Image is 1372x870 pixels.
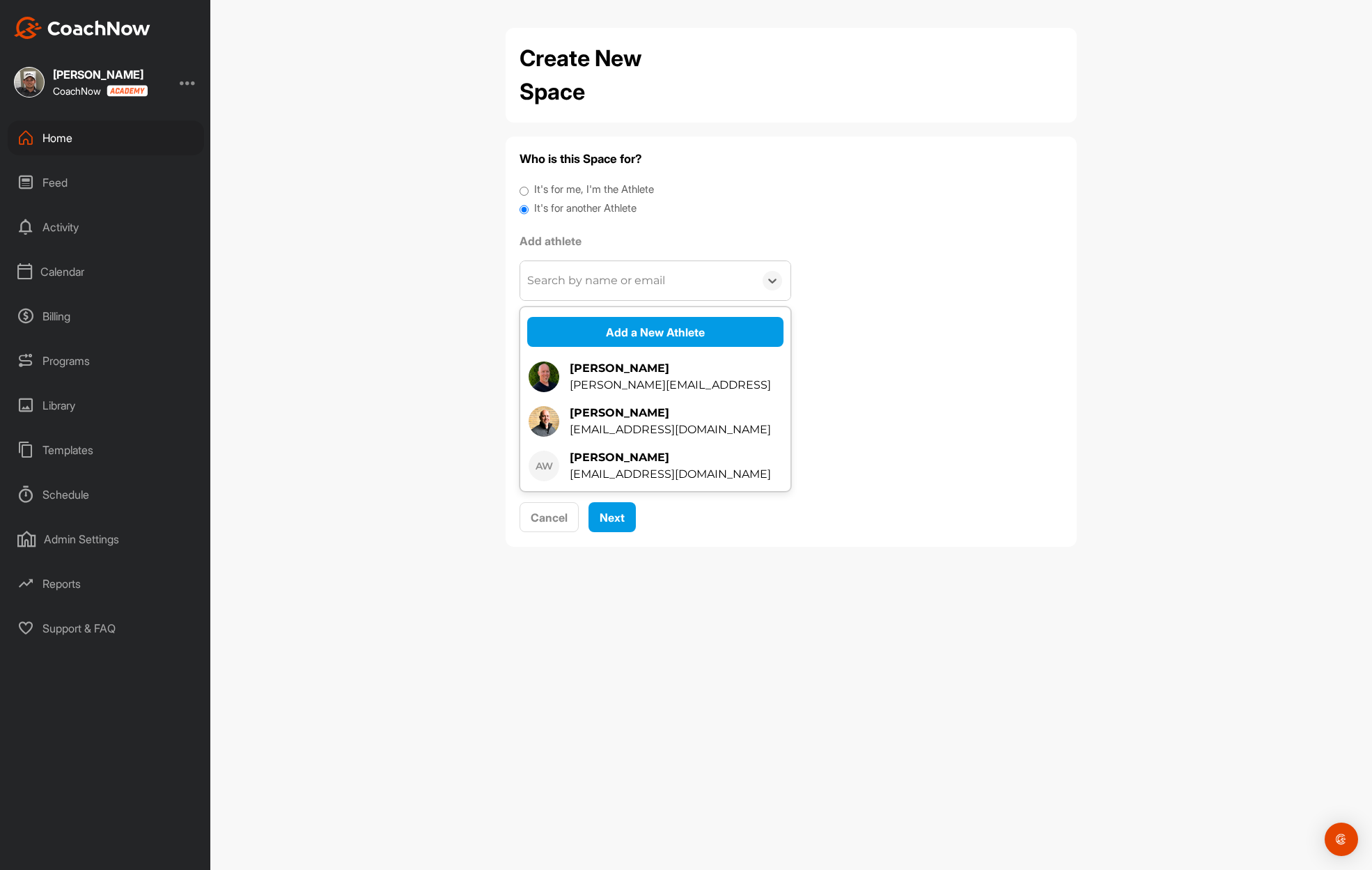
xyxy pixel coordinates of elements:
div: Admin Settings [8,522,204,557]
div: Schedule [8,477,204,512]
div: [PERSON_NAME] [570,449,771,466]
span: Cancel [531,511,568,525]
img: 5654048b4191c6c4df3113103f4a05c5.jpg [14,67,45,98]
img: CoachNow acadmey [107,85,148,97]
div: [PERSON_NAME][EMAIL_ADDRESS] [570,377,771,394]
div: Feed [8,165,204,200]
div: Library [8,388,204,423]
div: Reports [8,566,204,601]
div: AW [529,451,559,481]
div: Templates [8,433,204,467]
h2: Create New Space [520,42,708,109]
img: square_000566cfa02749b3d47dd25fbf1e505c.jpg [529,362,559,392]
div: [EMAIL_ADDRESS][DOMAIN_NAME] [570,466,771,483]
span: Next [600,511,625,525]
div: Open Intercom Messenger [1325,823,1358,856]
label: Add athlete [520,233,791,249]
h4: Who is this Space for? [520,150,1063,168]
label: It's for another Athlete [534,201,637,217]
div: [PERSON_NAME] [570,360,771,377]
div: CoachNow [53,85,148,97]
div: Home [8,121,204,155]
img: CoachNow [14,17,150,39]
button: Next [588,502,636,532]
div: Search by name or email [527,272,665,289]
button: Add a New Athlete [527,317,784,347]
img: square_829adcbf5ffc7a0463f02495ba8f4a64.jpg [529,406,559,437]
div: [PERSON_NAME] [570,405,771,421]
button: Cancel [520,502,579,532]
div: [PERSON_NAME] [53,69,148,80]
div: Billing [8,299,204,334]
label: It's for me, I'm the Athlete [534,182,654,198]
div: Activity [8,210,204,244]
div: [EMAIL_ADDRESS][DOMAIN_NAME] [570,421,771,438]
div: Calendar [8,254,204,289]
div: Support & FAQ [8,611,204,646]
div: Programs [8,343,204,378]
